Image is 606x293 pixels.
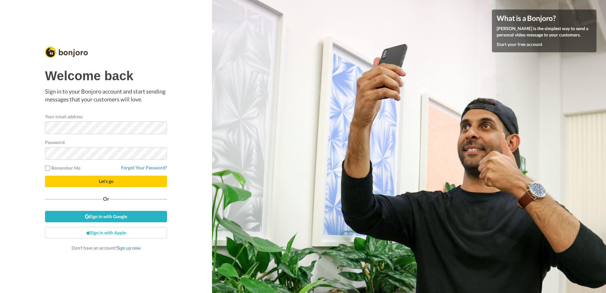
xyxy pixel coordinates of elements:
[102,197,111,201] span: Or
[497,14,592,22] h4: What is a Bonjoro?
[99,179,113,184] span: Let's go
[45,139,65,146] label: Password
[45,88,167,104] p: Sign in to your Bonjoro account and start sending messages that your customers will love.
[45,69,167,83] h1: Welcome back
[117,245,141,251] a: Sign up now
[45,227,167,238] a: Sign in with Apple
[72,245,141,251] span: Don’t have an account?
[45,165,81,171] label: Remember Me
[45,166,50,171] input: Remember Me
[45,176,167,187] button: Let's go
[497,42,542,47] a: Start your free account
[45,113,83,120] label: Your email address
[45,211,167,222] a: Sign in with Google
[497,25,592,38] p: [PERSON_NAME] is the simplest way to send a personal video message to your customers.
[121,165,167,170] a: Forgot Your Password?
